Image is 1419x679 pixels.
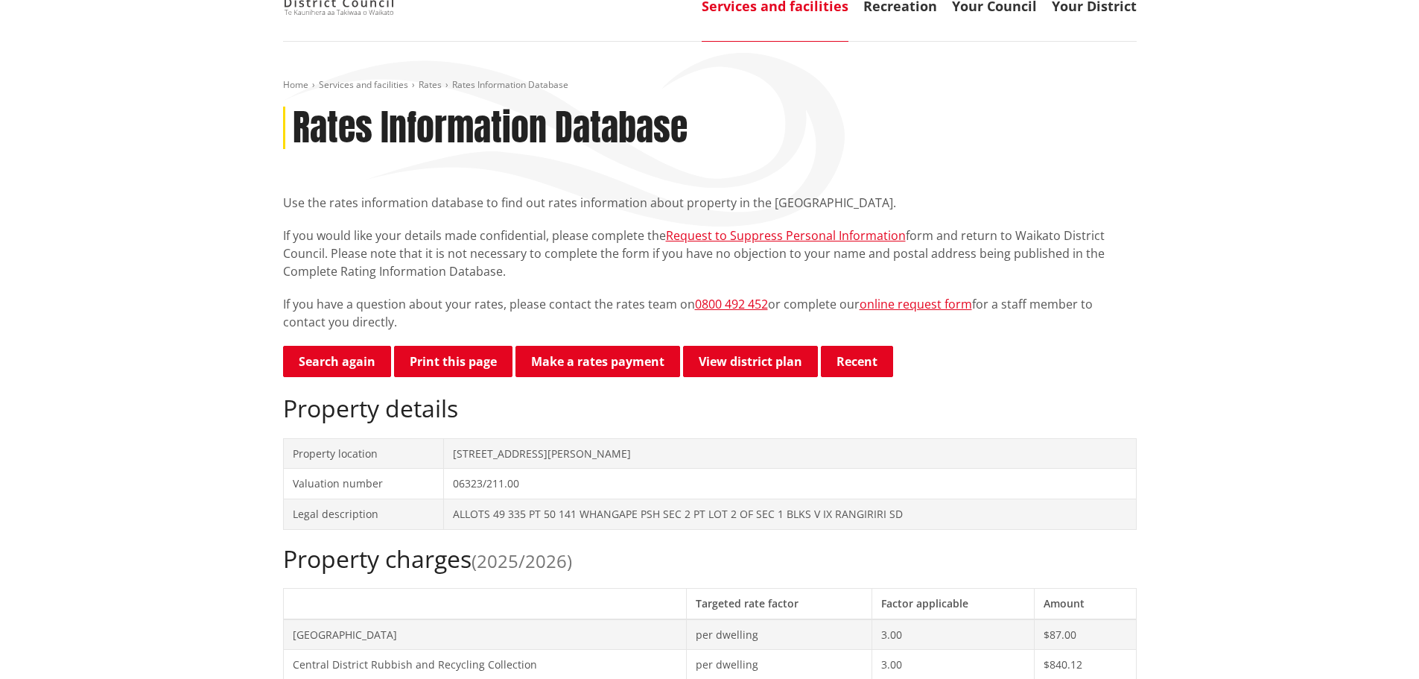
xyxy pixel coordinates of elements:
th: Targeted rate factor [686,588,872,619]
nav: breadcrumb [283,79,1137,92]
a: Request to Suppress Personal Information [666,227,906,244]
iframe: Messenger Launcher [1350,616,1404,670]
td: [STREET_ADDRESS][PERSON_NAME] [444,438,1136,469]
a: Make a rates payment [515,346,680,377]
td: Valuation number [283,469,444,499]
span: Rates Information Database [452,78,568,91]
a: 0800 492 452 [695,296,768,312]
td: Property location [283,438,444,469]
a: Home [283,78,308,91]
p: If you would like your details made confidential, please complete the form and return to Waikato ... [283,227,1137,280]
td: 06323/211.00 [444,469,1136,499]
td: Legal description [283,499,444,529]
a: Services and facilities [319,78,408,91]
td: per dwelling [686,619,872,650]
p: Use the rates information database to find out rates information about property in the [GEOGRAPHI... [283,194,1137,212]
p: If you have a question about your rates, please contact the rates team on or complete our for a s... [283,295,1137,331]
a: View district plan [683,346,818,377]
th: Amount [1035,588,1136,619]
h1: Rates Information Database [293,107,688,150]
td: $87.00 [1035,619,1136,650]
td: ALLOTS 49 335 PT 50 141 WHANGAPE PSH SEC 2 PT LOT 2 OF SEC 1 BLKS V IX RANGIRIRI SD [444,499,1136,529]
span: (2025/2026) [472,549,572,573]
th: Factor applicable [872,588,1035,619]
button: Recent [821,346,893,377]
button: Print this page [394,346,512,377]
h2: Property charges [283,545,1137,573]
td: [GEOGRAPHIC_DATA] [283,619,686,650]
h2: Property details [283,394,1137,423]
a: online request form [860,296,972,312]
a: Rates [419,78,442,91]
td: 3.00 [872,619,1035,650]
a: Search again [283,346,391,377]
